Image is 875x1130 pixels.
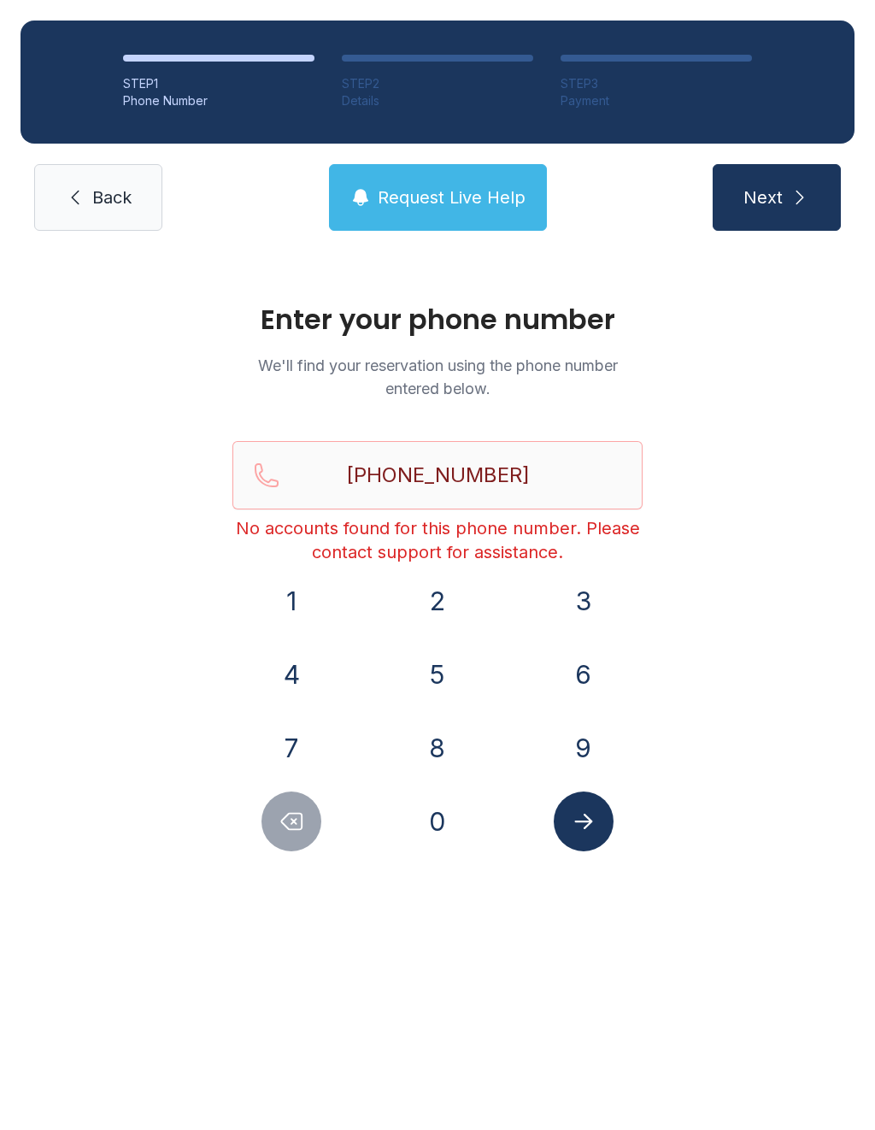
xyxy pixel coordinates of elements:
[232,354,643,400] p: We'll find your reservation using the phone number entered below.
[408,644,467,704] button: 5
[123,92,314,109] div: Phone Number
[561,75,752,92] div: STEP 3
[261,571,321,631] button: 1
[232,306,643,333] h1: Enter your phone number
[378,185,526,209] span: Request Live Help
[261,792,321,851] button: Delete number
[554,718,614,778] button: 9
[342,92,533,109] div: Details
[92,185,132,209] span: Back
[408,718,467,778] button: 8
[408,571,467,631] button: 2
[561,92,752,109] div: Payment
[342,75,533,92] div: STEP 2
[261,718,321,778] button: 7
[554,644,614,704] button: 6
[408,792,467,851] button: 0
[261,644,321,704] button: 4
[743,185,783,209] span: Next
[232,516,643,564] div: No accounts found for this phone number. Please contact support for assistance.
[232,441,643,509] input: Reservation phone number
[554,792,614,851] button: Submit lookup form
[554,571,614,631] button: 3
[123,75,314,92] div: STEP 1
